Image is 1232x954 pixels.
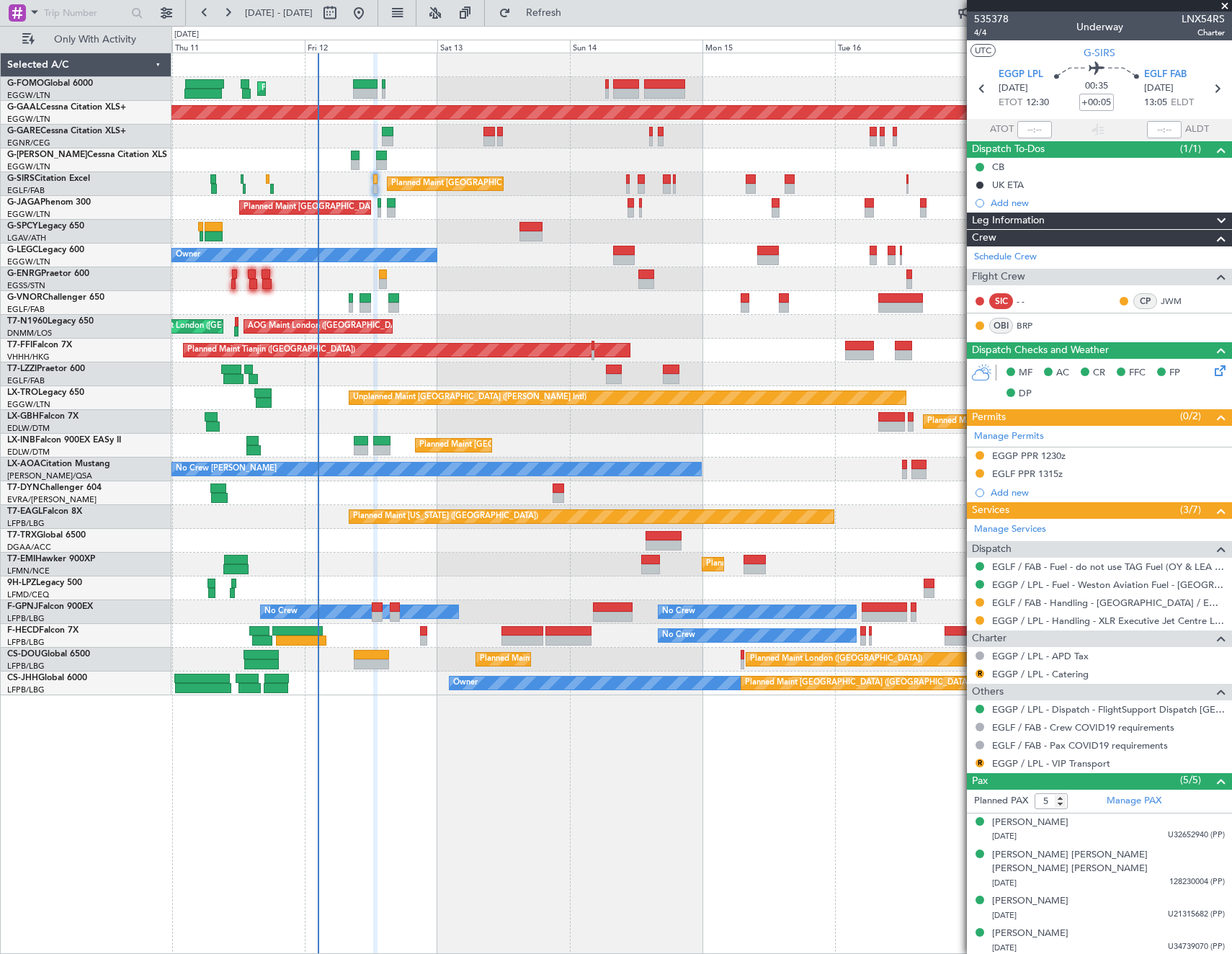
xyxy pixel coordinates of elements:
a: EGLF / FAB - Handling - [GEOGRAPHIC_DATA] / EGLF / FAB [992,597,1225,609]
a: EGGP / LPL - Handling - XLR Executive Jet Centre Liverpool EGGP / LPL [992,615,1225,627]
a: EGGP / LPL - Fuel - Weston Aviation Fuel - [GEOGRAPHIC_DATA] Aviation - EGGP / LPL [992,579,1225,591]
a: Manage PAX [1107,794,1161,808]
a: G-JAGAPhenom 300 [7,198,91,207]
button: Only With Activity [16,28,156,51]
div: AOG Maint London ([GEOGRAPHIC_DATA]) [248,316,409,337]
a: G-FOMOGlobal 6000 [7,79,93,88]
a: Schedule Crew [974,250,1037,264]
div: UK ETA [992,179,1024,191]
a: LGAV/ATH [7,233,46,244]
div: AOG Maint London ([GEOGRAPHIC_DATA]) [132,316,293,337]
a: T7-FFIFalcon 7X [7,341,72,349]
span: G-LEGC [7,246,38,254]
div: No Crew [662,601,695,623]
span: G-FOMO [7,79,44,88]
a: EDLW/DTM [7,447,50,458]
button: UTC [970,44,996,57]
span: FFC [1129,366,1146,380]
span: Crew [972,230,996,246]
span: G-ENRG [7,269,41,278]
a: LFMD/CEQ [7,589,49,600]
div: Add new [991,197,1225,209]
span: Charter [972,630,1006,647]
div: CP [1133,293,1157,309]
div: Planned Maint [GEOGRAPHIC_DATA] ([GEOGRAPHIC_DATA]) [262,78,488,99]
a: LFPB/LBG [7,613,45,624]
span: G-[PERSON_NAME] [7,151,87,159]
span: Flight Crew [972,269,1025,285]
a: [PERSON_NAME]/QSA [7,471,92,481]
a: CS-DOUGlobal 6500 [7,650,90,659]
span: EGLF FAB [1144,68,1187,82]
a: G-SPCYLegacy 650 [7,222,84,231]
div: Thu 11 [172,40,305,53]
span: Leg Information [972,213,1045,229]
div: Planned Maint Tianjin ([GEOGRAPHIC_DATA]) [187,339,355,361]
span: LX-AOA [7,460,40,468]
a: LX-GBHFalcon 7X [7,412,79,421]
a: EGGP / LPL - Catering [992,668,1089,680]
div: Planned Maint [GEOGRAPHIC_DATA] ([GEOGRAPHIC_DATA]) [419,434,646,456]
span: ATOT [990,122,1014,137]
a: EGGW/LTN [7,90,50,101]
span: T7-FFI [7,341,32,349]
div: Planned Maint [GEOGRAPHIC_DATA] ([GEOGRAPHIC_DATA]) [927,411,1154,432]
a: EGGW/LTN [7,209,50,220]
span: T7-EMI [7,555,35,563]
a: EGGW/LTN [7,399,50,410]
a: LX-INBFalcon 900EX EASy II [7,436,121,445]
a: G-[PERSON_NAME]Cessna Citation XLS [7,151,167,159]
a: F-HECDFalcon 7X [7,626,79,635]
span: FP [1169,366,1180,380]
span: 13:05 [1144,96,1167,110]
div: Sun 14 [570,40,702,53]
a: T7-LZZIPraetor 600 [7,365,85,373]
div: No Crew [662,625,695,646]
span: G-GARE [7,127,40,135]
span: T7-TRX [7,531,37,540]
a: EGSS/STN [7,280,45,291]
div: [PERSON_NAME] [992,816,1068,830]
span: AC [1056,366,1069,380]
span: ALDT [1185,122,1209,137]
a: EGGP / LPL - APD Tax [992,650,1089,662]
a: G-GAALCessna Citation XLS+ [7,103,126,112]
span: U32652940 (PP) [1168,829,1225,842]
span: [DATE] [999,81,1028,96]
span: [DATE] [1144,81,1174,96]
span: G-GAAL [7,103,40,112]
a: EDLW/DTM [7,423,50,434]
button: R [976,759,984,767]
span: LX-GBH [7,412,39,421]
a: T7-TRXGlobal 6500 [7,531,86,540]
span: 128230004 (PP) [1169,876,1225,888]
div: Planned Maint [GEOGRAPHIC_DATA] ([GEOGRAPHIC_DATA]) [391,173,618,195]
div: Tue 16 [835,40,968,53]
span: [DATE] [992,831,1017,842]
div: Planned Maint [GEOGRAPHIC_DATA] ([GEOGRAPHIC_DATA]) [745,672,972,694]
span: EGGP LPL [999,68,1043,82]
a: F-GPNJFalcon 900EX [7,602,93,611]
span: (3/7) [1180,502,1201,517]
a: LFPB/LBG [7,637,45,648]
button: Refresh [492,1,579,24]
span: Dispatch To-Dos [972,141,1045,158]
span: Others [972,684,1004,700]
span: (0/2) [1180,409,1201,424]
a: DGAA/ACC [7,542,51,553]
span: DP [1019,387,1032,401]
a: Manage Services [974,522,1046,537]
span: 535378 [974,12,1009,27]
div: Planned Maint [GEOGRAPHIC_DATA] ([GEOGRAPHIC_DATA]) [480,648,707,670]
a: EGGP / LPL - Dispatch - FlightSupport Dispatch [GEOGRAPHIC_DATA] [992,703,1225,715]
a: VHHH/HKG [7,352,50,362]
a: DNMM/LOS [7,328,52,339]
a: EVRA/[PERSON_NAME] [7,494,97,505]
span: LX-INB [7,436,35,445]
div: OBI [989,318,1013,334]
a: JWM [1161,295,1193,308]
span: T7-N1960 [7,317,48,326]
span: Refresh [514,8,574,18]
div: Owner [176,244,200,266]
span: F-HECD [7,626,39,635]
